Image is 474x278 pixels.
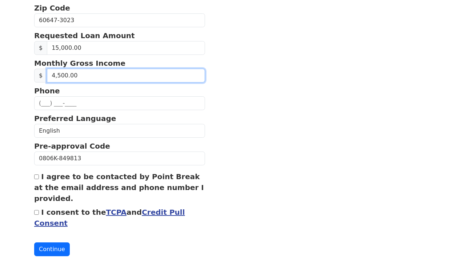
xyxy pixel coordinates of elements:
strong: Preferred Language [34,114,116,123]
button: Continue [34,242,70,256]
label: I consent to the and [34,208,185,227]
strong: Pre-approval Code [34,142,110,150]
label: I agree to be contacted by Point Break at the email address and phone number I provided. [34,172,204,203]
a: TCPA [106,208,126,217]
strong: Zip Code [34,4,70,12]
input: (___) ___-____ [34,96,205,110]
input: Requested Loan Amount [47,41,205,55]
p: Monthly Gross Income [34,58,205,69]
input: Zip Code [34,13,205,27]
strong: Phone [34,86,60,95]
span: $ [34,69,47,82]
strong: Requested Loan Amount [34,31,135,40]
input: 0.00 [47,69,205,82]
span: $ [34,41,47,55]
input: Pre-approval Code [34,152,205,165]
